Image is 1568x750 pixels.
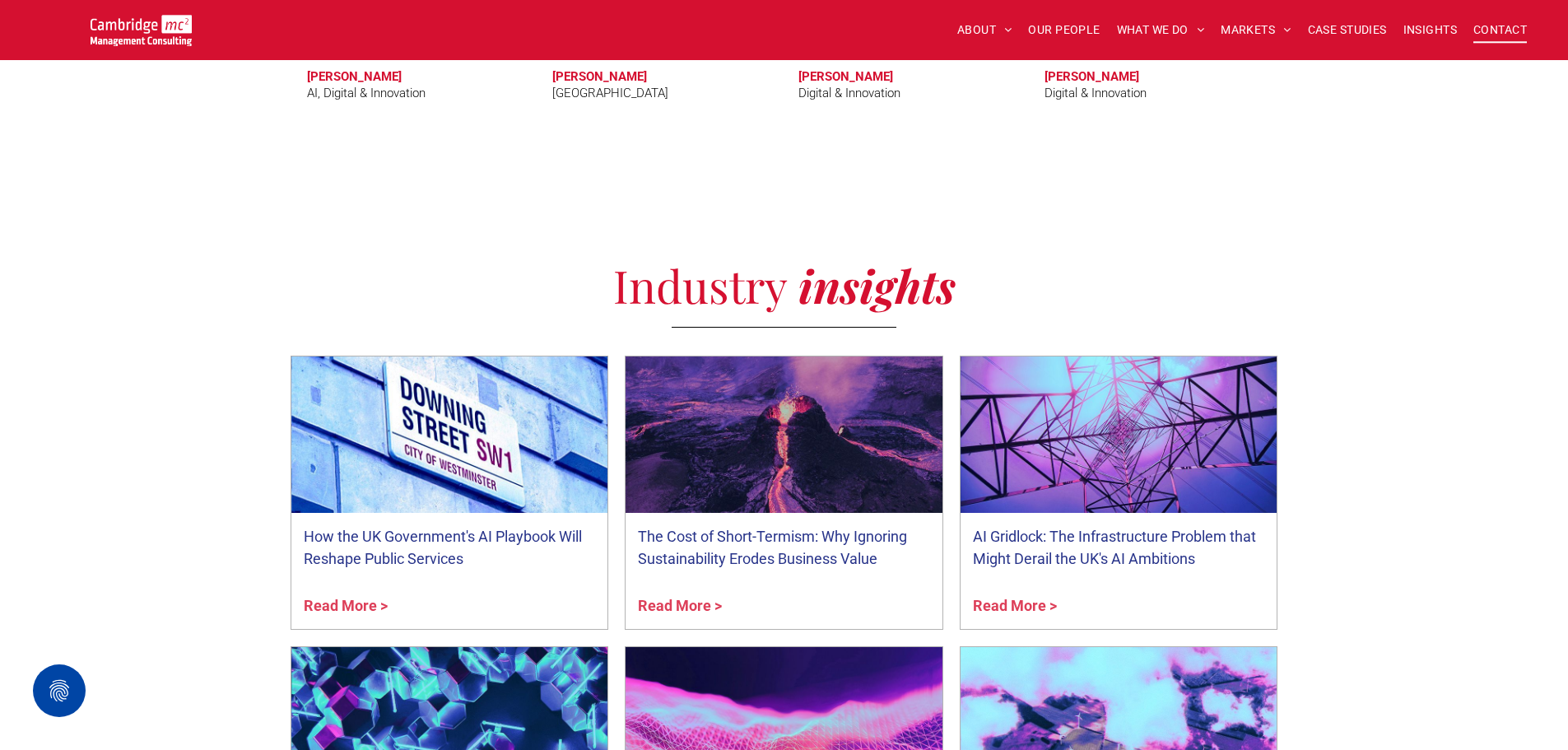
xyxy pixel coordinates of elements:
h3: [PERSON_NAME] [798,69,893,84]
div: Digital & Innovation [1045,84,1147,103]
a: Read More > [638,594,930,617]
a: MARKETS [1212,17,1299,43]
h3: [PERSON_NAME] [307,69,402,84]
div: [GEOGRAPHIC_DATA] [552,84,668,103]
span: Industry [613,254,788,315]
img: Go to Homepage [91,15,192,46]
a: Close up of electricity pylon [961,356,1277,513]
a: How the UK Government's AI Playbook Will Reshape Public Services [304,525,596,570]
h3: [PERSON_NAME] [552,69,647,84]
a: CASE STUDIES [1300,17,1395,43]
a: OUR PEOPLE [1020,17,1108,43]
div: AI, Digital & Innovation [307,84,426,103]
a: Volcano lava lake [626,356,942,513]
a: WHAT WE DO [1109,17,1213,43]
a: ABOUT [949,17,1021,43]
a: The Cost of Short-Termism: Why Ignoring Sustainability Erodes Business Value [638,525,930,570]
a: AI Gridlock: The Infrastructure Problem that Might Derail the UK's AI Ambitions [973,525,1265,570]
a: CONTACT [1465,17,1535,43]
a: Read More > [304,594,596,617]
span: CONTACT [1473,17,1527,43]
a: Your Business Transformed | Cambridge Management Consulting [91,17,192,35]
a: Read More > [973,594,1265,617]
div: Digital & Innovation [798,84,900,103]
h3: [PERSON_NAME] [1045,69,1139,84]
span: insights [798,254,956,315]
a: INSIGHTS [1395,17,1465,43]
a: A close-up of the Downing St sign [291,356,608,513]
